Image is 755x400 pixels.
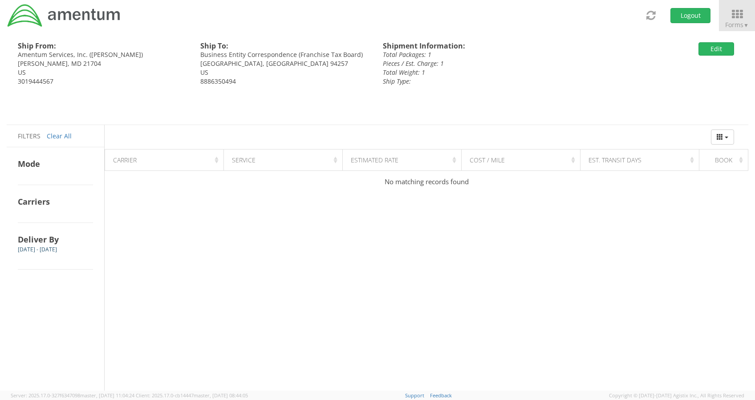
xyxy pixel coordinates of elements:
span: Filters [18,132,41,140]
h4: Ship From: [18,42,187,50]
span: master, [DATE] 08:44:05 [194,392,248,399]
button: Edit [698,42,734,56]
h4: Shipment Information: [383,42,613,50]
a: Feedback [430,392,452,399]
div: 8886350494 [200,77,369,86]
h4: Carriers [18,196,93,207]
div: Business Entity Correspondence (Franchise Tax Board) [200,50,369,59]
div: Amentum Services, Inc. ([PERSON_NAME]) [18,50,187,59]
div: Total Packages: 1 [383,50,613,59]
button: Logout [670,8,710,23]
span: [DATE] - [DATE] [18,246,57,253]
div: Ship Type: [383,77,613,86]
div: [GEOGRAPHIC_DATA], [GEOGRAPHIC_DATA] 94257 [200,59,369,68]
span: master, [DATE] 11:04:24 [80,392,134,399]
span: Copyright © [DATE]-[DATE] Agistix Inc., All Rights Reserved [609,392,744,399]
div: Cost / Mile [470,156,578,165]
div: Est. Transit Days [589,156,697,165]
span: Server: 2025.17.0-327f6347098 [11,392,134,399]
img: dyn-intl-logo-049831509241104b2a82.png [7,3,122,28]
td: No matching records found [105,171,748,193]
a: Clear All [47,132,72,140]
h4: Deliver By [18,234,93,245]
div: Carrier [113,156,221,165]
div: Book [707,156,746,165]
div: Service [232,156,340,165]
div: 3019444567 [18,77,187,86]
div: Total Weight: 1 [383,68,613,77]
div: [PERSON_NAME], MD 21704 [18,59,187,68]
span: ▼ [743,21,749,29]
div: Estimated Rate [351,156,459,165]
span: Forms [725,20,749,29]
span: Client: 2025.17.0-cb14447 [136,392,248,399]
h4: Mode [18,158,93,169]
div: US [18,68,187,77]
h4: Ship To: [200,42,369,50]
button: Columns [711,129,734,145]
div: Pieces / Est. Charge: 1 [383,59,613,68]
a: Support [405,392,424,399]
div: US [200,68,369,77]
